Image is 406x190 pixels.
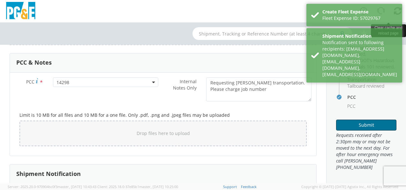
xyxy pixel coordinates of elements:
span: Drop files here to upload [137,130,190,136]
span: Client: 2025.18.0-37e85b1 [97,184,178,189]
button: Submit [336,120,396,131]
span: PCC [347,103,356,109]
div: Create Fleet Expense [322,9,397,15]
span: 14298 [56,79,155,85]
span: PCC [26,79,34,85]
a: Feedback [241,184,257,189]
span: Internal Notes Only [173,78,197,91]
span: Requests received after 2:30pm may or may not be moved to the next day. For after hour emergency ... [336,132,396,170]
span: 14298 [53,77,158,87]
img: pge-logo-06675f144f4cfa6a6814.png [5,2,37,21]
span: Copyright © [DATE]-[DATE] Agistix Inc., All Rights Reserved [301,184,398,189]
div: Shipment Notification [322,33,397,39]
span: master, [DATE] 10:43:43 [57,184,96,189]
h3: Shipment Notification [16,171,81,177]
a: Support [223,184,237,189]
div: Fleet Expense ID: 57029767 [322,15,397,21]
input: Shipment, Tracking or Reference Number (at least 4 chars) [192,27,352,40]
span: Server: 2025.20.0-970904bc0f3 [8,184,96,189]
h5: Limit is 10 MB for all files and 10 MB for a one file. Only .pdf, .png and .jpeg files may be upl... [19,113,307,117]
span: master, [DATE] 10:25:00 [139,184,178,189]
h4: PCC [347,95,396,99]
div: Notification sent to following recipients: [EMAIL_ADDRESS][DOMAIN_NAME],[EMAIL_ADDRESS][DOMAIN_NA... [322,39,397,78]
h3: PCC & Notes [16,59,52,66]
